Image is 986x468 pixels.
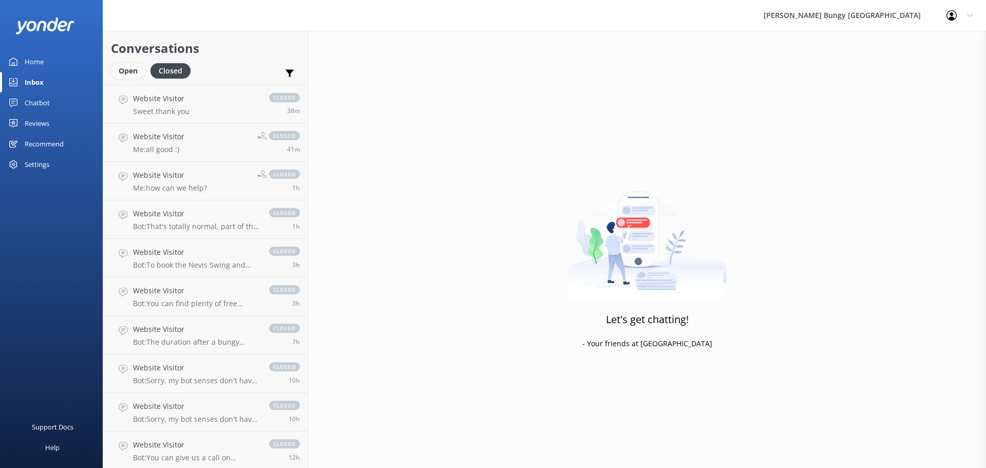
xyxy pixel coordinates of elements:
[133,338,259,347] p: Bot: The duration after a bungy jump varies depending on the location: - Taupō Bungy: Allow 45 mi...
[269,285,300,294] span: closed
[133,170,207,181] h4: Website Visitor
[292,260,300,269] span: Sep 03 2025 07:05am (UTC +12:00) Pacific/Auckland
[269,401,300,410] span: closed
[133,439,259,451] h4: Website Visitor
[103,85,308,123] a: Website VisitorSweet thank youclosed38m
[32,417,73,437] div: Support Docs
[289,415,300,423] span: Sep 02 2025 11:33pm (UTC +12:00) Pacific/Auckland
[103,200,308,239] a: Website VisitorBot:That's totally normal, part of the fun and what leads to feeling accomplished ...
[111,39,300,58] h2: Conversations
[269,131,300,140] span: closed
[111,65,150,76] a: Open
[269,439,300,448] span: closed
[45,437,60,458] div: Help
[133,299,259,308] p: Bot: You can find plenty of free parking at the [GEOGRAPHIC_DATA] if you're driving yourself.
[103,123,308,162] a: Website VisitorMe:all good :)closed41m
[133,324,259,335] h4: Website Visitor
[25,72,44,92] div: Inbox
[133,183,207,193] p: Me: how can we help?
[150,65,196,76] a: Closed
[289,376,300,385] span: Sep 03 2025 12:17am (UTC +12:00) Pacific/Auckland
[25,51,44,72] div: Home
[103,393,308,432] a: Website VisitorBot:Sorry, my bot senses don't have an answer for that, please try and rephrase yo...
[103,354,308,393] a: Website VisitorBot:Sorry, my bot senses don't have an answer for that, please try and rephrase yo...
[133,285,259,296] h4: Website Visitor
[292,222,300,231] span: Sep 03 2025 09:03am (UTC +12:00) Pacific/Auckland
[133,93,189,104] h4: Website Visitor
[133,145,184,154] p: Me: all good :)
[269,362,300,371] span: closed
[133,208,259,219] h4: Website Visitor
[25,134,64,154] div: Recommend
[568,170,727,298] img: artwork of a man stealing a conversation from at giant smartphone
[133,415,259,424] p: Bot: Sorry, my bot senses don't have an answer for that, please try and rephrase your question, I...
[25,92,50,113] div: Chatbot
[103,239,308,277] a: Website VisitorBot:To book the Nevis Swing and Kawarau Bungy combo, please visit our website, cal...
[25,113,49,134] div: Reviews
[150,63,191,79] div: Closed
[111,63,145,79] div: Open
[133,222,259,231] p: Bot: That's totally normal, part of the fun and what leads to feeling accomplished post activity....
[606,311,689,328] h3: Let's get chatting!
[103,162,308,200] a: Website VisitorMe:how can we help?closed1h
[133,401,259,412] h4: Website Visitor
[133,131,184,142] h4: Website Visitor
[292,299,300,308] span: Sep 03 2025 07:04am (UTC +12:00) Pacific/Auckland
[269,93,300,102] span: closed
[269,170,300,179] span: closed
[582,338,712,349] p: - Your friends at [GEOGRAPHIC_DATA]
[133,247,259,258] h4: Website Visitor
[287,106,300,115] span: Sep 03 2025 09:51am (UTC +12:00) Pacific/Auckland
[269,208,300,217] span: closed
[292,338,300,346] span: Sep 03 2025 02:42am (UTC +12:00) Pacific/Auckland
[133,376,259,385] p: Bot: Sorry, my bot senses don't have an answer for that, please try and rephrase your question, I...
[133,453,259,462] p: Bot: You can give us a call on [PHONE_NUMBER] or [PHONE_NUMBER] to chat with a crew member. Our o...
[133,107,189,116] p: Sweet thank you
[269,247,300,256] span: closed
[292,183,300,192] span: Sep 03 2025 09:15am (UTC +12:00) Pacific/Auckland
[25,154,49,175] div: Settings
[287,145,300,154] span: Sep 03 2025 09:49am (UTC +12:00) Pacific/Auckland
[103,277,308,316] a: Website VisitorBot:You can find plenty of free parking at the [GEOGRAPHIC_DATA] if you're driving...
[269,324,300,333] span: closed
[103,316,308,354] a: Website VisitorBot:The duration after a bungy jump varies depending on the location: - Taupō Bung...
[289,453,300,462] span: Sep 02 2025 10:20pm (UTC +12:00) Pacific/Auckland
[133,260,259,270] p: Bot: To book the Nevis Swing and Kawarau Bungy combo, please visit our website, call us at [PHONE...
[133,362,259,373] h4: Website Visitor
[15,17,74,34] img: yonder-white-logo.png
